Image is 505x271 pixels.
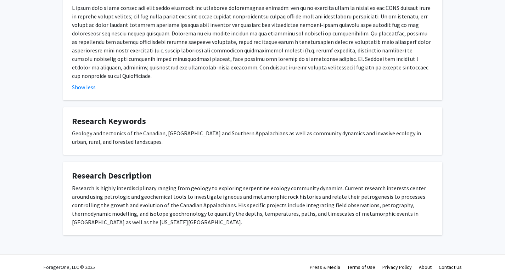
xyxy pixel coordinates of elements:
[419,264,432,270] a: About
[382,264,412,270] a: Privacy Policy
[347,264,375,270] a: Terms of Use
[5,239,30,266] iframe: Chat
[439,264,462,270] a: Contact Us
[72,171,433,181] h4: Research Description
[72,184,433,226] div: Research is highly interdisciplinary ranging from geology to exploring serpentine ecology communi...
[72,83,96,91] button: Show less
[310,264,340,270] a: Press & Media
[72,116,433,126] h4: Research Keywords
[72,129,433,146] div: Geology and tectonics of the Canadian, [GEOGRAPHIC_DATA] and Southern Appalachians as well as com...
